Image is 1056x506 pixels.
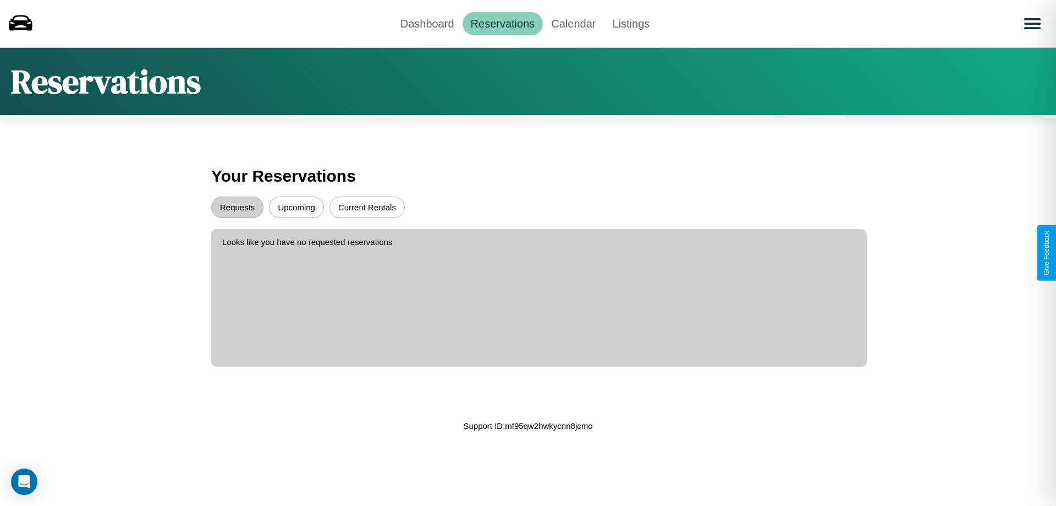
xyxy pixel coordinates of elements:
[604,12,658,35] a: Listings
[1017,8,1048,39] button: Open menu
[211,197,263,218] button: Requests
[463,12,543,35] a: Reservations
[211,161,845,191] h3: Your Reservations
[463,418,592,433] p: Support ID: mf95qw2hwkycnn8jcmo
[1043,231,1050,275] div: Give Feedback
[543,12,604,35] a: Calendar
[11,59,201,104] h1: Reservations
[329,197,405,218] button: Current Rentals
[11,469,37,495] div: Open Intercom Messenger
[222,235,856,249] p: Looks like you have no requested reservations
[269,197,324,218] button: Upcoming
[392,12,463,35] a: Dashboard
